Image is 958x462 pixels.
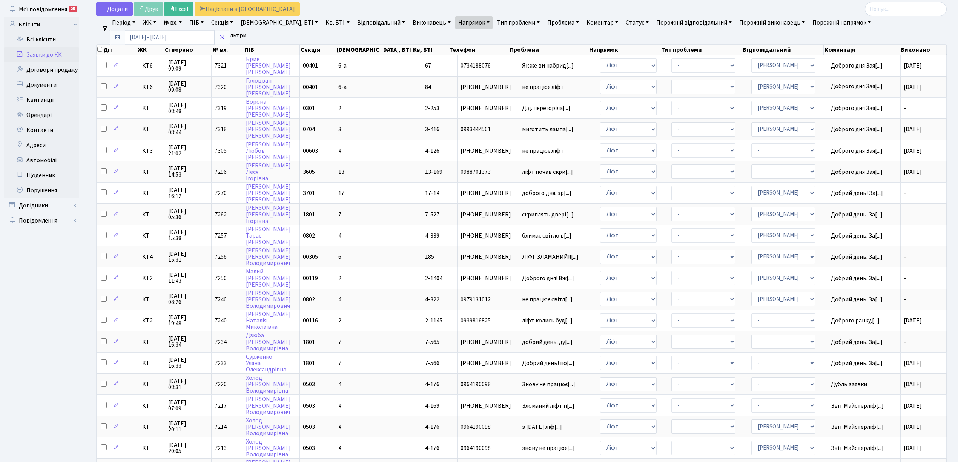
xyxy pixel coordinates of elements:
span: Добрий день. За[...] [831,210,883,219]
span: не працює ліфт [522,84,594,90]
a: [PERSON_NAME]Тарас[PERSON_NAME] [246,225,291,246]
span: Зломаний ліфт п[...] [522,402,574,410]
span: 6 [338,253,341,261]
span: [PHONE_NUMBER] [461,360,516,366]
span: 3 [338,125,341,134]
span: [DATE] [904,168,922,176]
span: [DATE] 07:09 [168,399,208,411]
span: КТ [142,126,162,132]
span: - [904,210,906,219]
span: 0301 [303,104,315,112]
a: № вх. [161,16,185,29]
span: 7296 [215,168,227,176]
span: 1801 [303,359,315,367]
span: [PHONE_NUMBER] [461,212,516,218]
span: 7320 [215,83,227,91]
span: 0503 [303,380,315,388]
span: Як же ви набрид[...] [522,61,574,70]
span: 0503 [303,423,315,431]
span: 17 [338,189,344,197]
span: [DATE] 15:38 [168,229,208,241]
a: [PERSON_NAME]ЛесяІгорівна [246,161,291,183]
span: 4-176 [425,423,439,431]
span: 3-416 [425,125,439,134]
a: Квитанції [4,92,79,107]
span: 84 [425,83,431,91]
span: [DATE] 08:48 [168,102,208,114]
span: [PHONE_NUMBER] [461,190,516,196]
a: Повідомлення [4,213,79,228]
a: [PERSON_NAME][PERSON_NAME]Володимирович [246,289,291,310]
span: [DATE] [904,359,922,367]
span: 0704 [303,125,315,134]
a: Секція [208,16,236,29]
span: 4 [338,444,341,452]
a: Додати [96,2,133,16]
span: 7319 [215,104,227,112]
a: [PERSON_NAME]Любов[PERSON_NAME] [246,140,291,161]
span: КТ3 [142,148,162,154]
span: 67 [425,61,431,70]
span: [DATE] 08:44 [168,123,208,135]
span: 7214 [215,423,227,431]
span: 2-1404 [425,274,442,282]
span: - [904,232,906,240]
th: Телефон [448,45,509,55]
span: 0939816825 [461,318,516,324]
th: Виконано [900,45,947,55]
a: Виконавець [410,16,454,29]
span: 7 [338,359,341,367]
span: Добрий день. За[...] [831,359,883,367]
span: знову не працює[...] [522,444,575,452]
span: Доброго дня Зая[...] [831,82,883,91]
span: 0503 [303,444,315,452]
span: 4 [338,147,341,155]
th: Тип проблеми [660,45,742,55]
span: 7 [338,338,341,346]
span: 1801 [303,338,315,346]
span: 7246 [215,295,227,304]
a: Клієнти [4,17,79,32]
span: блимає світло в[...] [522,232,571,240]
a: Брик[PERSON_NAME][PERSON_NAME] [246,55,291,76]
span: не працює світл[...] [522,295,573,304]
span: [PHONE_NUMBER] [461,275,516,281]
span: 3605 [303,168,315,176]
a: Малий[PERSON_NAME][PERSON_NAME] [246,268,291,289]
th: Кв, БТІ [412,45,448,55]
span: 7270 [215,189,227,197]
span: 2 [338,274,341,282]
span: Звіт Майстерліф[...] [831,402,884,410]
span: доброго дня. зр[...] [522,189,571,197]
span: КТ [142,360,162,366]
span: Звіт Майстерліф[...] [831,423,884,431]
span: 4-176 [425,444,439,452]
a: [PERSON_NAME][PERSON_NAME]Володимирович [246,246,291,267]
span: 7220 [215,380,227,388]
a: Напрямок [455,16,493,29]
span: [DATE] [904,61,922,70]
span: Звіт Майстерліф[...] [831,444,884,452]
span: [DATE] 08:31 [168,378,208,390]
span: - [904,295,906,304]
span: 4-169 [425,402,439,410]
span: Добрий день! За[...] [831,189,883,197]
span: 7256 [215,253,227,261]
a: Кв, БТІ [322,16,352,29]
span: 6-а [338,83,347,91]
a: Excel [164,2,193,16]
a: Порожній відповідальний [653,16,735,29]
th: Проблема [509,45,588,55]
span: [DATE] [904,380,922,388]
span: [PHONE_NUMBER] [461,403,516,409]
span: Добрий день. За[...] [831,253,883,261]
a: Порушення [4,183,79,198]
span: [DATE] 08:26 [168,293,208,305]
span: - [904,104,906,112]
span: 7262 [215,210,227,219]
a: [PERSON_NAME][PERSON_NAME][PERSON_NAME] [246,183,291,204]
span: - [904,189,906,197]
span: [DATE] 09:09 [168,60,208,72]
a: Очистити фільтри [187,29,249,42]
span: добрий день. ду[...] [522,338,573,346]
